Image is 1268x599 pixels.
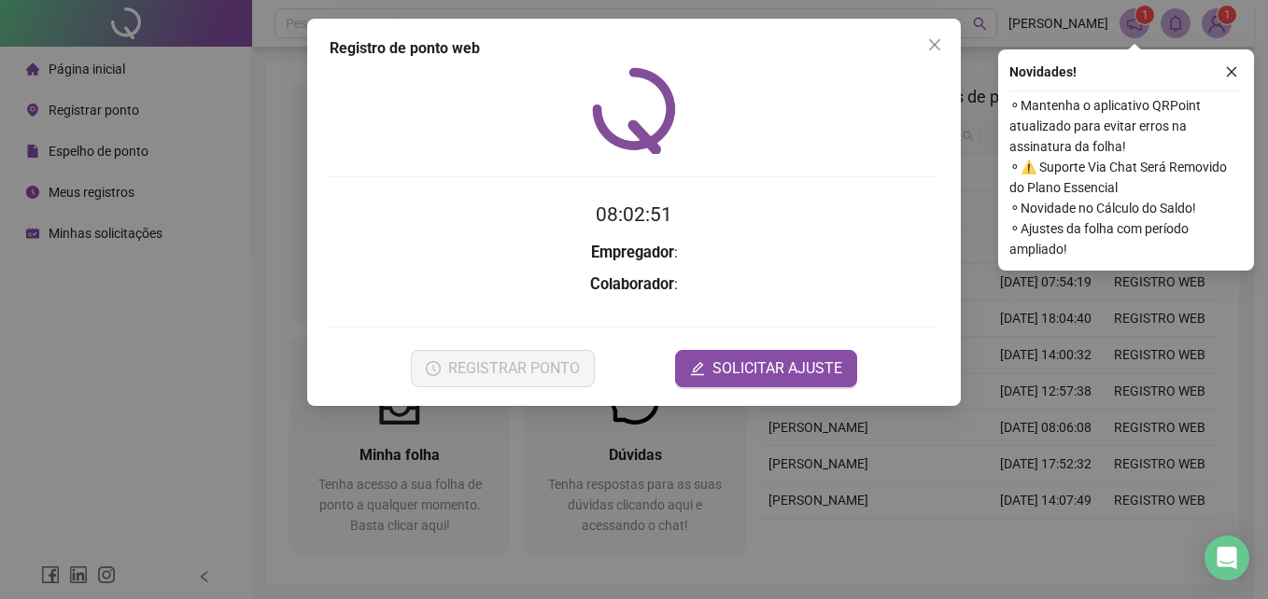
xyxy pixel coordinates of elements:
[592,67,676,154] img: QRPoint
[330,37,938,60] div: Registro de ponto web
[690,361,705,376] span: edit
[1009,157,1243,198] span: ⚬ ⚠️ Suporte Via Chat Será Removido do Plano Essencial
[1205,536,1249,580] div: Open Intercom Messenger
[590,275,674,293] strong: Colaborador
[1009,95,1243,157] span: ⚬ Mantenha o aplicativo QRPoint atualizado para evitar erros na assinatura da folha!
[675,350,857,387] button: editSOLICITAR AJUSTE
[1009,198,1243,218] span: ⚬ Novidade no Cálculo do Saldo!
[927,37,942,52] span: close
[330,272,938,297] h3: :
[920,30,950,60] button: Close
[411,350,595,387] button: REGISTRAR PONTO
[591,244,674,261] strong: Empregador
[330,241,938,265] h3: :
[712,357,842,380] span: SOLICITAR AJUSTE
[1009,218,1243,259] span: ⚬ Ajustes da folha com período ampliado!
[596,203,672,226] time: 08:02:51
[1009,62,1077,82] span: Novidades !
[1225,65,1238,78] span: close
